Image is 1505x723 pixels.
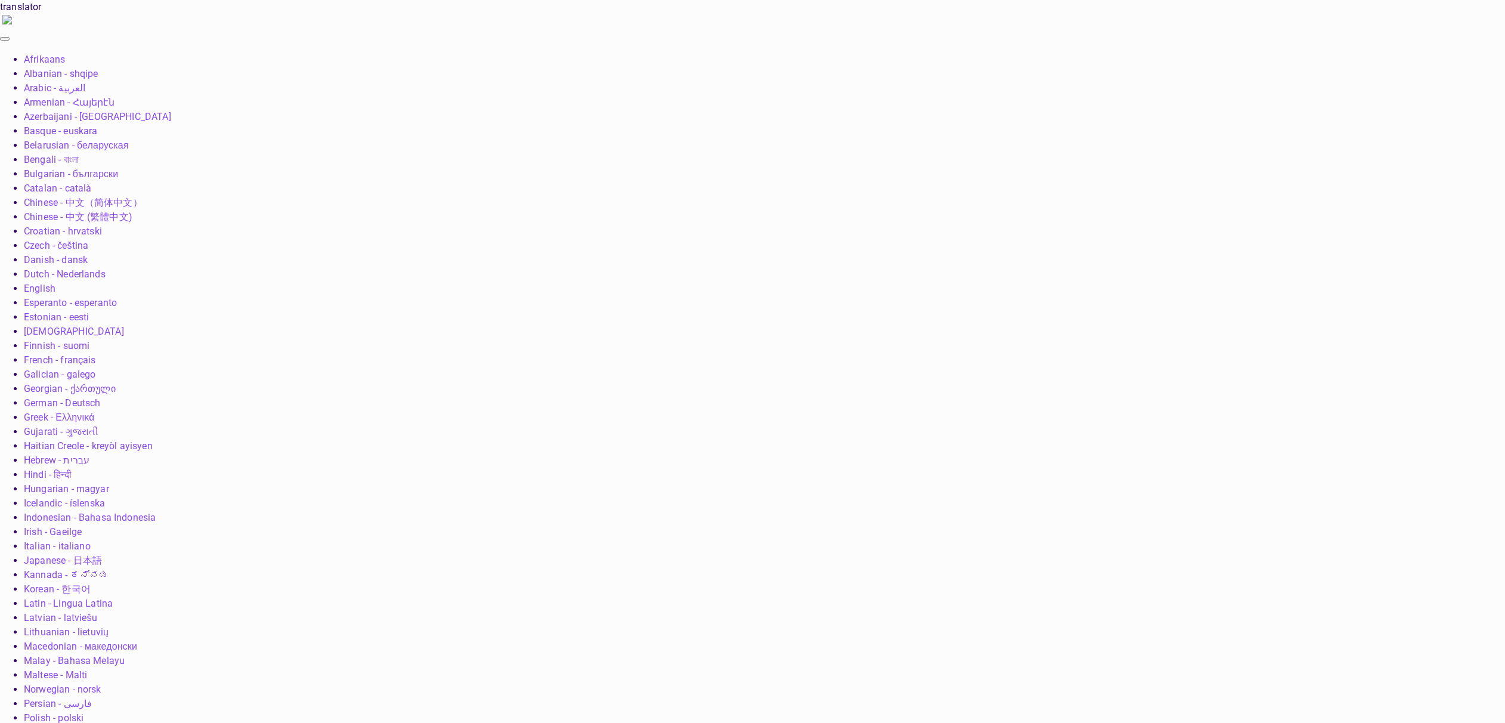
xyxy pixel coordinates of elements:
[24,340,89,351] a: Finnish - suomi
[24,498,105,509] a: Icelandic - íslenska
[24,569,109,580] a: Kannada - ಕನ್ನಡ
[24,197,143,208] a: Chinese - 中文（简体中文）
[24,140,129,151] a: Belarusian - беларуская
[24,412,95,423] a: Greek - Ελληνικά
[24,455,89,466] a: Hebrew - ‎‫עברית‬‎
[24,326,124,337] a: [DEMOGRAPHIC_DATA]
[24,97,114,108] a: Armenian - Հայերէն
[24,483,109,495] a: Hungarian - magyar
[24,225,102,237] a: Croatian - hrvatski
[24,612,97,623] a: Latvian - latviešu
[24,283,55,294] a: English
[24,240,88,251] a: Czech - čeština
[24,397,100,409] a: German - Deutsch
[24,82,85,94] a: Arabic - ‎‫العربية‬‎
[24,626,109,638] a: Lithuanian - lietuvių
[24,383,116,394] a: Georgian - ქართული
[24,211,132,223] a: Chinese - 中文 (繁體中文)
[24,598,113,609] a: Latin - Lingua Latina
[24,125,97,137] a: Basque - euskara
[24,655,125,666] a: Malay - Bahasa Melayu
[24,583,91,595] a: Korean - 한국어
[24,183,91,194] a: Catalan - català
[24,526,82,537] a: Irish - Gaeilge
[24,440,153,452] a: Haitian Creole - kreyòl ayisyen
[24,426,98,437] a: Gujarati - ગુજરાતી
[24,641,137,652] a: Macedonian - македонски
[24,297,117,308] a: Esperanto - esperanto
[24,512,156,523] a: Indonesian - Bahasa Indonesia
[24,54,65,65] a: Afrikaans
[24,68,98,79] a: Albanian - shqipe
[24,154,79,165] a: Bengali - বাংলা
[2,15,12,24] img: right-arrow.png
[24,669,87,681] a: Maltese - Malti
[24,540,91,552] a: Italian - italiano
[24,698,92,709] a: Persian - ‎‫فارسی‬‎
[24,555,102,566] a: Japanese - 日本語
[24,354,96,366] a: French - français
[24,254,88,265] a: Danish - dansk
[24,168,118,180] a: Bulgarian - български
[24,111,171,122] a: Azerbaijani - [GEOGRAPHIC_DATA]
[24,684,101,695] a: Norwegian - norsk
[24,369,96,380] a: Galician - galego
[24,469,72,480] a: Hindi - हिन्दी
[24,311,89,323] a: Estonian - eesti
[24,268,106,280] a: Dutch - Nederlands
